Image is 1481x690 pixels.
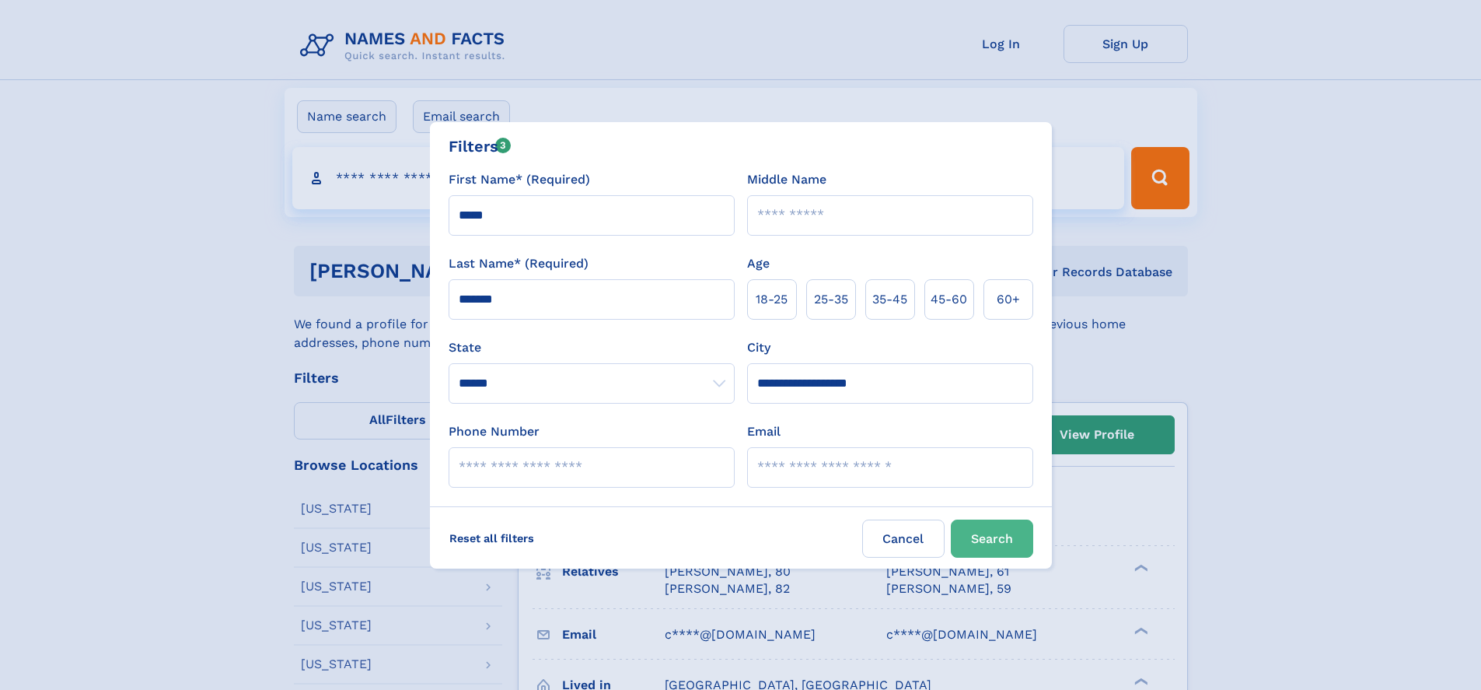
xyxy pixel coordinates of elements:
[747,422,781,441] label: Email
[931,290,967,309] span: 45‑60
[872,290,907,309] span: 35‑45
[862,520,945,558] label: Cancel
[449,254,589,273] label: Last Name* (Required)
[449,338,735,357] label: State
[951,520,1033,558] button: Search
[997,290,1020,309] span: 60+
[449,135,512,158] div: Filters
[814,290,848,309] span: 25‑35
[449,170,590,189] label: First Name* (Required)
[449,422,540,441] label: Phone Number
[747,170,826,189] label: Middle Name
[756,290,788,309] span: 18‑25
[439,520,544,557] label: Reset all filters
[747,338,770,357] label: City
[747,254,770,273] label: Age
